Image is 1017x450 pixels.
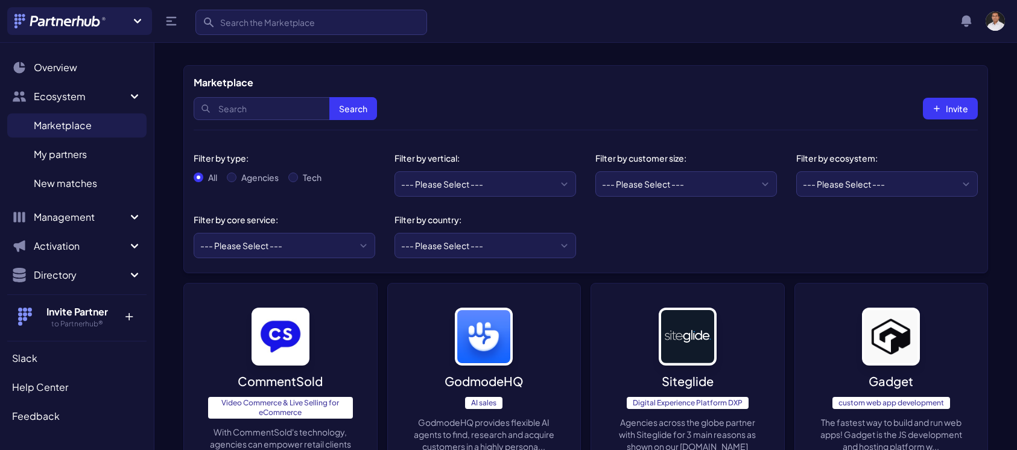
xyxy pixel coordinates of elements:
button: Invite [923,98,978,119]
label: Tech [303,171,322,183]
h5: to Partnerhub® [38,319,116,329]
span: Directory [34,268,127,282]
a: Help Center [7,375,147,399]
a: New matches [7,171,147,195]
label: All [208,171,217,183]
div: Filter by type: [194,152,366,164]
button: Ecosystem [7,84,147,109]
button: Management [7,205,147,229]
div: Filter by core service: [194,214,366,226]
a: Feedback [7,404,147,428]
button: Activation [7,234,147,258]
a: Slack [7,346,147,370]
span: Overview [34,60,77,75]
a: Overview [7,55,147,80]
img: image_alt [659,308,717,366]
a: Marketplace [7,113,147,138]
input: Search the Marketplace [195,10,427,35]
p: CommentSold [238,373,323,390]
label: Agencies [241,171,279,183]
img: user photo [986,11,1005,31]
span: Video Commerce & Live Selling for eCommerce [208,397,353,419]
a: My partners [7,142,147,166]
span: Slack [12,351,37,366]
div: Filter by ecosystem: [796,152,968,164]
button: Search [329,97,377,120]
img: image_alt [862,308,920,366]
span: custom web app development [832,397,950,409]
span: New matches [34,176,97,191]
span: My partners [34,147,87,162]
p: GodmodeHQ [445,373,524,390]
span: Management [34,210,127,224]
span: Help Center [12,380,68,395]
img: Partnerhub® Logo [14,14,107,28]
button: Invite Partner to Partnerhub® + [7,294,147,338]
h5: Marketplace [194,75,253,90]
img: image_alt [455,308,513,366]
span: Ecosystem [34,89,127,104]
div: Filter by country: [394,214,566,226]
span: AI sales [465,397,502,409]
span: Marketplace [34,118,92,133]
h4: Invite Partner [38,305,116,319]
img: image_alt [252,308,309,366]
div: Filter by customer size: [595,152,767,164]
span: Digital Experience Platform DXP [627,397,749,409]
input: Search [194,97,377,120]
p: Gadget [869,373,913,390]
p: + [116,305,142,324]
button: Directory [7,263,147,287]
span: Activation [34,239,127,253]
div: Filter by vertical: [394,152,566,164]
span: Feedback [12,409,60,423]
p: Siteglide [662,373,714,390]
